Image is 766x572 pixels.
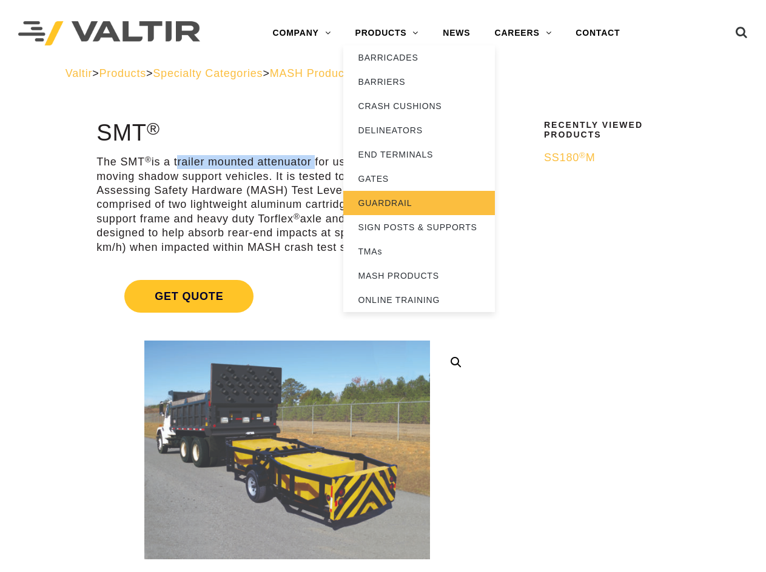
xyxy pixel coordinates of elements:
a: ONLINE TRAINING [343,288,495,312]
a: SIGN POSTS & SUPPORTS [343,215,495,239]
a: BARRIERS [343,70,495,94]
sup: ® [579,151,586,160]
a: CONTACT [563,21,632,45]
a: COMPANY [261,21,343,45]
sup: ® [147,119,160,138]
a: TMAs [343,239,495,264]
a: Get Quote [96,265,478,327]
a: NEWS [431,21,482,45]
span: SS180 M [544,151,596,164]
a: MASH PRODUCTS [343,264,495,288]
a: CRASH CUSHIONS [343,94,495,118]
a: DELINEATORS [343,118,495,142]
a: GUARDRAIL [343,191,495,215]
a: CAREERS [482,21,563,45]
a: Specialty Categories [153,67,263,79]
sup: ® [294,212,300,221]
a: PRODUCTS [343,21,431,45]
a: END TERMINALS [343,142,495,167]
a: Valtir [66,67,92,79]
h2: Recently Viewed Products [544,121,693,139]
div: > > > > [66,67,701,81]
sup: ® [145,155,152,164]
span: Get Quote [124,280,254,313]
a: GATES [343,167,495,191]
a: Products [99,67,146,79]
a: BARRICADES [343,45,495,70]
h1: SMT [96,121,478,146]
img: Valtir [18,21,200,46]
p: The SMT is a trailer mounted attenuator for use on stationary or moving shadow support vehicles. ... [96,155,478,254]
a: SS180®M [544,151,693,165]
a: MASH Products [270,67,354,79]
